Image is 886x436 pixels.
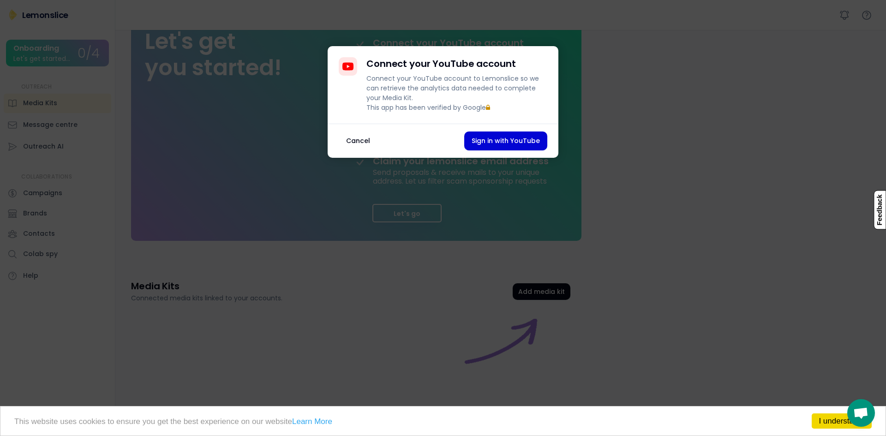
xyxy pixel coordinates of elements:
p: This website uses cookies to ensure you get the best experience on our website [14,418,872,425]
a: I understand! [812,413,872,429]
h4: Connect your YouTube account [366,57,516,70]
button: Sign in with YouTube [464,131,547,150]
img: YouTubeIcon.svg [342,61,353,72]
button: Cancel [339,131,377,150]
div: คำแนะนำเมื่อวางเมาส์เหนือปุ่มเปิด [847,399,875,427]
div: Connect your YouTube account to Lemonslice so we can retrieve the analytics data needed to comple... [366,74,547,113]
a: Learn More [292,417,332,426]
